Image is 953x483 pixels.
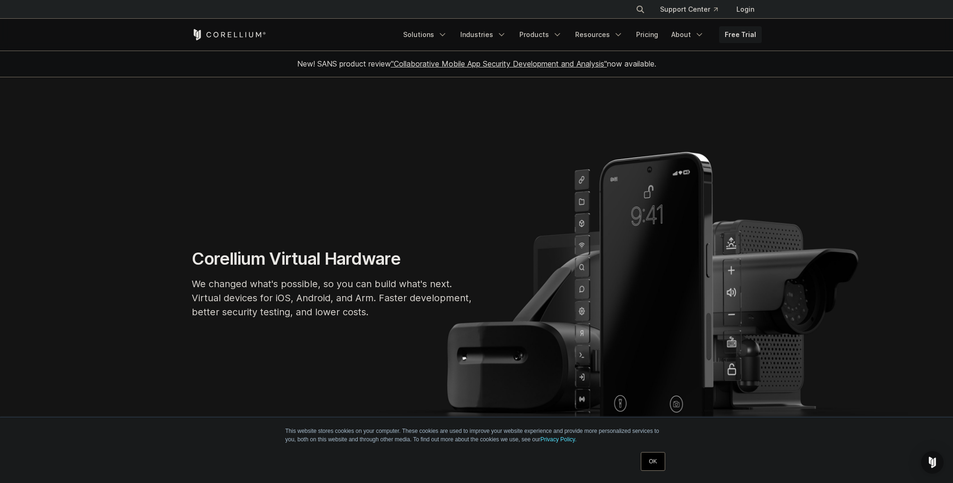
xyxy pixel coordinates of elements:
p: This website stores cookies on your computer. These cookies are used to improve your website expe... [285,427,668,444]
a: OK [641,452,665,471]
a: Free Trial [719,26,762,43]
a: Privacy Policy. [540,436,577,443]
div: Navigation Menu [398,26,762,43]
a: About [666,26,710,43]
a: Login [729,1,762,18]
a: Products [514,26,568,43]
a: Resources [570,26,629,43]
div: Open Intercom Messenger [921,451,944,474]
p: We changed what's possible, so you can build what's next. Virtual devices for iOS, Android, and A... [192,277,473,319]
a: Support Center [653,1,725,18]
a: Industries [455,26,512,43]
button: Search [632,1,649,18]
div: Navigation Menu [624,1,762,18]
span: New! SANS product review now available. [297,59,656,68]
h1: Corellium Virtual Hardware [192,248,473,269]
a: Pricing [630,26,664,43]
a: Corellium Home [192,29,266,40]
a: "Collaborative Mobile App Security Development and Analysis" [391,59,607,68]
a: Solutions [398,26,453,43]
